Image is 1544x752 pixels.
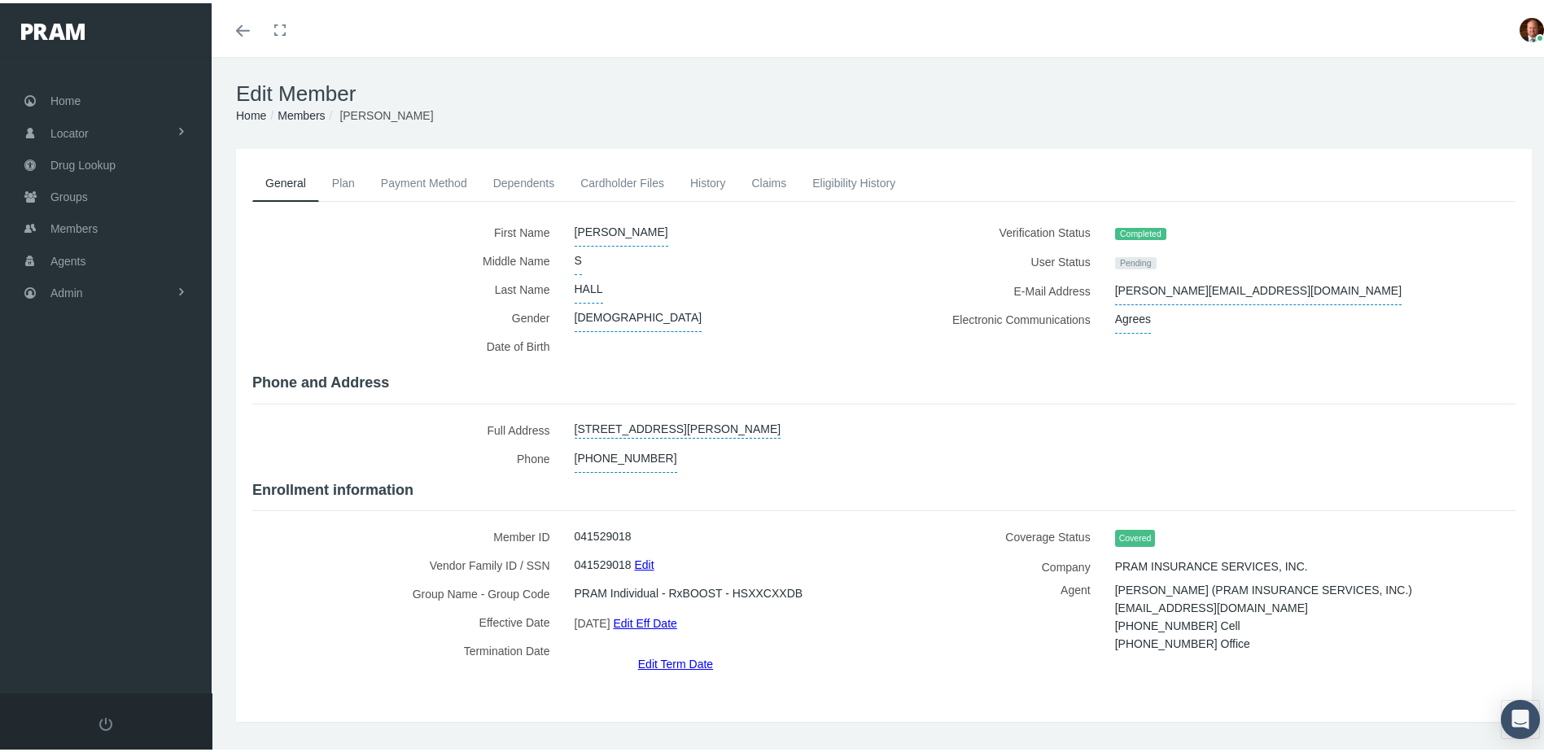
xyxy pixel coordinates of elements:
span: 041529018 [575,548,632,575]
span: Covered [1115,527,1156,544]
a: Dependents [480,162,568,198]
label: Member ID [252,519,562,548]
span: Pending [1115,254,1157,267]
a: Home [236,106,266,119]
a: History [677,162,739,198]
label: Company [896,549,1103,578]
label: Phone [252,441,562,470]
h4: Enrollment information [252,479,1516,496]
label: E-Mail Address [896,273,1103,302]
span: HALL [575,272,603,300]
a: Payment Method [368,162,480,198]
label: Electronic Communications [896,302,1103,330]
img: S_Profile_Picture_693.jpg [1520,15,1544,39]
a: Claims [738,162,799,198]
label: Agent [896,578,1103,644]
a: Eligibility History [799,162,908,198]
span: Agrees [1115,302,1151,330]
span: PRAM Individual - RxBOOST - HSXXCXXDB [575,576,803,604]
h4: Phone and Address [252,371,1516,389]
span: Completed [1115,225,1166,238]
span: [PHONE_NUMBER] [575,441,677,470]
span: [PERSON_NAME] (PRAM INSURANCE SERVICES, INC.) [1115,575,1412,599]
span: [PERSON_NAME] [575,215,668,243]
label: Last Name [252,272,562,300]
span: PRAM INSURANCE SERVICES, INC. [1115,549,1308,577]
span: [PERSON_NAME][EMAIL_ADDRESS][DOMAIN_NAME] [1115,273,1402,302]
a: Edit [634,549,654,573]
span: Agents [50,243,86,273]
label: Middle Name [252,243,562,272]
label: Verification Status [896,215,1103,244]
label: Full Address [252,413,562,441]
label: Date of Birth [252,329,562,362]
span: Locator [50,115,89,146]
img: PRAM_20_x_78.png [21,20,85,37]
a: Edit Term Date [638,649,713,672]
div: Open Intercom Messenger [1501,697,1540,736]
span: Home [50,82,81,113]
span: [PHONE_NUMBER] Cell [1115,610,1240,635]
a: General [252,162,319,199]
span: Admin [50,274,83,305]
span: Drug Lookup [50,146,116,177]
label: Group Name - Group Code [252,576,562,605]
a: Members [278,106,325,119]
span: 041529018 [575,519,632,547]
span: S [575,243,582,272]
span: [PERSON_NAME] [339,106,433,119]
a: [STREET_ADDRESS][PERSON_NAME] [575,413,781,435]
label: Coverage Status [896,519,1103,549]
a: Edit Eff Date [613,608,676,632]
label: User Status [896,244,1103,273]
span: Groups [50,178,88,209]
span: [EMAIL_ADDRESS][DOMAIN_NAME] [1115,592,1308,617]
label: Gender [252,300,562,329]
span: Members [50,210,98,241]
h1: Edit Member [236,78,1532,103]
span: [PHONE_NUMBER] Office [1115,628,1250,653]
span: [DATE] [575,608,610,632]
label: Effective Date [252,605,562,633]
label: Vendor Family ID / SSN [252,548,562,576]
a: Cardholder Files [567,162,677,198]
a: Plan [319,162,368,198]
label: Termination Date [252,633,562,670]
label: First Name [252,215,562,243]
span: [DEMOGRAPHIC_DATA] [575,300,702,329]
